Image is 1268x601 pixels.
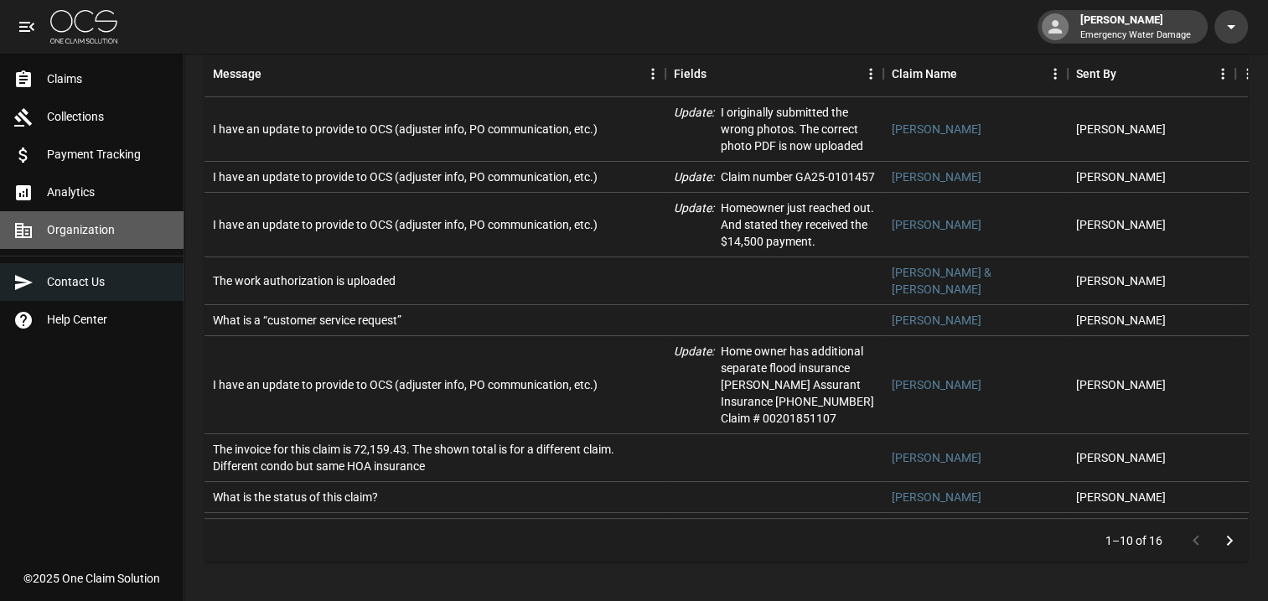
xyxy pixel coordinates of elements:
button: Menu [1210,61,1235,86]
div: Claim Name [892,50,957,97]
div: What is the status of this claim? [213,489,378,505]
div: Fields [674,50,706,97]
button: Sort [957,62,981,85]
div: Message [213,50,261,97]
p: Update : [674,343,714,427]
p: Homeowner just reached out. And stated they received the $14,500 payment. [721,199,875,250]
div: I have an update to provide to OCS (adjuster info, PO communication, etc.) [213,168,598,185]
a: [PERSON_NAME] [892,121,981,137]
span: Payment Tracking [47,146,170,163]
div: I have an update to provide to OCS (adjuster info, PO communication, etc.) [213,376,598,393]
div: Fields [665,50,883,97]
div: Josh Erwin [1076,376,1166,393]
div: [PERSON_NAME] [1074,12,1198,42]
div: Josh Erwin [1076,312,1166,329]
p: I originally submitted the wrong photos. The correct photo PDF is now uploaded [721,104,875,154]
button: Go to next page [1213,524,1246,557]
button: open drawer [10,10,44,44]
div: The work authorization is uploaded [213,272,396,289]
button: Menu [858,61,883,86]
a: [PERSON_NAME] [892,168,981,185]
div: Josh Erwin [1076,489,1166,505]
div: The invoice for this claim is 72,159.43. The shown total is for a different claim. Different cond... [213,441,657,474]
span: Contact Us [47,273,170,291]
a: [PERSON_NAME] [892,449,981,466]
span: Collections [47,108,170,126]
a: [PERSON_NAME] [892,216,981,233]
a: [PERSON_NAME] [892,489,981,505]
p: Home owner has additional separate flood insurance [PERSON_NAME] Assurant Insurance [PHONE_NUMBER... [721,343,875,427]
p: Update : [674,199,714,250]
div: I have an update to provide to OCS (adjuster info, PO communication, etc.) [213,121,598,137]
p: 1–10 of 16 [1105,532,1162,549]
span: Help Center [47,311,170,329]
p: Update : [674,104,714,154]
span: Claims [47,70,170,88]
img: ocs-logo-white-transparent.png [50,10,117,44]
div: Claim Name [883,50,1068,97]
button: Menu [640,61,665,86]
div: Sent By [1068,50,1235,97]
a: [PERSON_NAME] & [PERSON_NAME] [892,264,1059,298]
span: Analytics [47,184,170,201]
a: [PERSON_NAME] [892,376,981,393]
p: Update : [674,168,714,185]
div: I have an update to provide to OCS (adjuster info, PO communication, etc.) [213,216,598,233]
button: Sort [1116,62,1140,85]
a: [PERSON_NAME] [892,312,981,329]
button: Sort [261,62,285,85]
span: Organization [47,221,170,239]
div: Message [204,50,665,97]
div: © 2025 One Claim Solution [23,570,160,587]
div: Josh Erwin [1076,121,1166,137]
div: Josh Erwin [1076,216,1166,233]
div: Josh Erwin [1076,168,1166,185]
button: Menu [1043,61,1068,86]
p: Claim number GA25-0101457 [721,168,875,185]
div: What is a “customer service request” [213,312,401,329]
div: Sent By [1076,50,1116,97]
p: Emergency Water Damage [1080,28,1191,43]
div: Josh Erwin [1076,272,1166,289]
div: Josh Erwin [1076,449,1166,466]
button: Sort [706,62,730,85]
